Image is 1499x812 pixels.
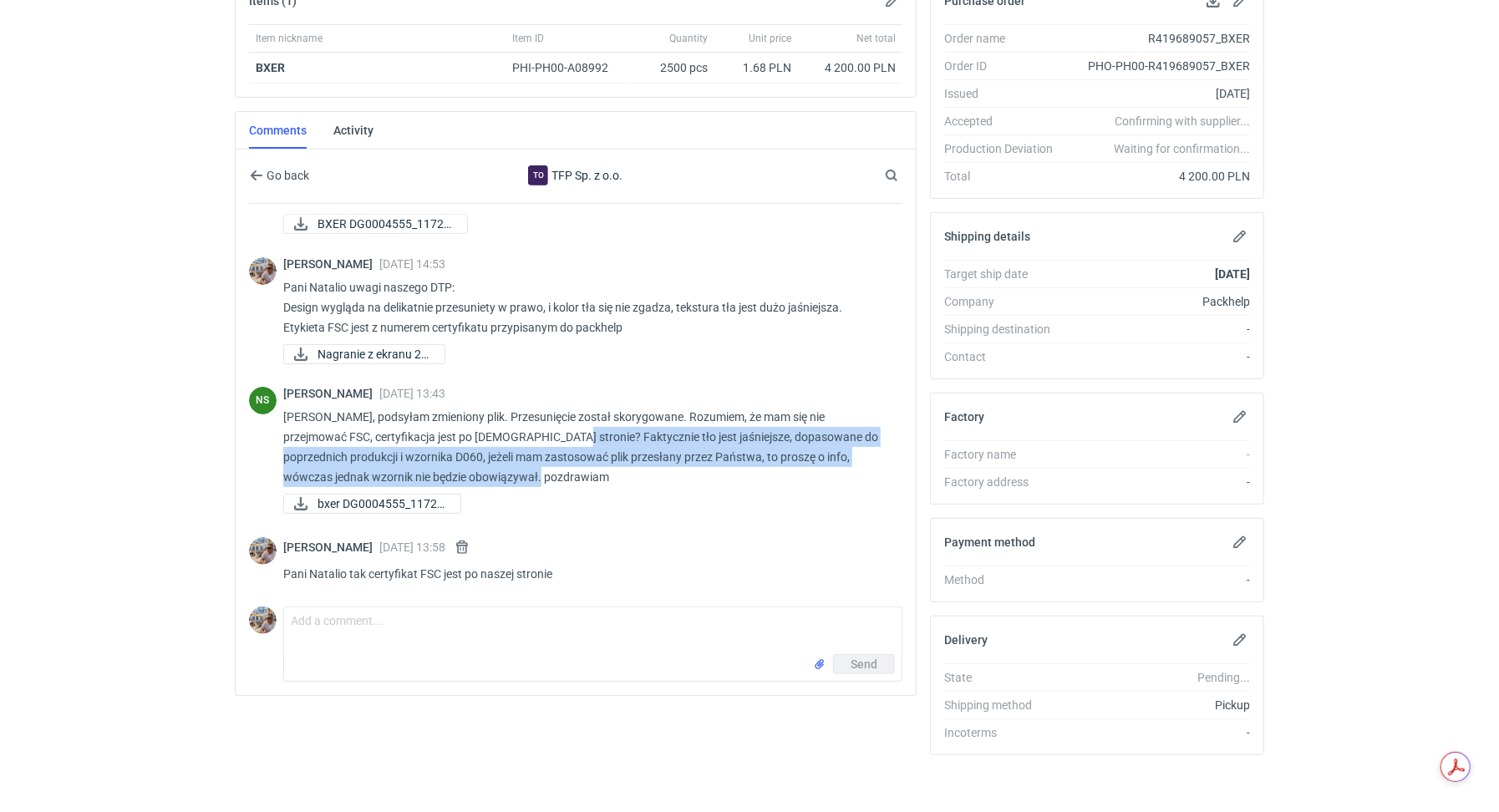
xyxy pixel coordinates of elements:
[283,540,379,554] span: [PERSON_NAME]
[256,61,285,74] a: BXER
[944,321,1066,337] div: Shipping destination
[944,410,984,424] h2: Factory
[512,59,624,76] div: PHI-PH00-A08992
[379,540,445,554] span: [DATE] 13:58
[944,474,1066,490] div: Factory address
[528,165,548,185] div: TFP Sp. z o.o.
[263,170,309,181] span: Go back
[283,564,889,584] p: Pani Natalio tak certyfikat FSC jest po naszej stronie
[749,32,791,45] span: Unit price
[1066,58,1250,74] div: PHO-PH00-R419689057_BXER
[944,58,1066,74] div: Order ID
[249,606,277,634] img: Michał Palasek
[944,697,1066,713] div: Shipping method
[528,165,548,185] figcaption: To
[1230,226,1250,246] button: Edit shipping details
[318,495,447,513] span: bxer DG0004555_11729...
[283,214,468,234] a: BXER DG0004555_11724...
[1066,85,1250,102] div: [DATE]
[944,348,1066,365] div: Contact
[1066,168,1250,185] div: 4 200.00 PLN
[944,266,1066,282] div: Target ship date
[318,215,454,233] span: BXER DG0004555_11724...
[944,168,1066,185] div: Total
[249,257,277,285] img: Michał Palasek
[283,257,379,271] span: [PERSON_NAME]
[944,669,1066,686] div: State
[882,165,935,185] input: Search
[1114,140,1250,157] em: Waiting for confirmation...
[944,140,1066,157] div: Production Deviation
[1066,446,1250,463] div: -
[1215,267,1250,281] strong: [DATE]
[944,724,1066,741] div: Incoterms
[631,53,714,84] div: 2500 pcs
[249,387,277,414] div: Natalia Stępak
[1115,114,1250,128] em: Confirming with supplier...
[944,535,1035,549] h2: Payment method
[379,257,445,271] span: [DATE] 14:53
[833,654,895,674] button: Send
[944,230,1030,243] h2: Shipping details
[283,344,445,364] div: Nagranie z ekranu 2025-09-1 o 14.46.40.mov
[944,30,1066,47] div: Order name
[1066,474,1250,490] div: -
[1066,571,1250,588] div: -
[283,494,461,514] a: bxer DG0004555_11729...
[721,59,791,76] div: 1.68 PLN
[1066,697,1250,713] div: Pickup
[283,387,379,400] span: [PERSON_NAME]
[318,345,431,363] span: Nagranie z ekranu 20...
[944,113,1066,129] div: Accepted
[1230,630,1250,650] button: Edit delivery details
[439,165,713,185] div: TFP Sp. z o.o.
[944,571,1066,588] div: Method
[1066,293,1250,310] div: Packhelp
[1230,407,1250,427] button: Edit factory details
[379,387,445,400] span: [DATE] 13:43
[283,344,445,364] a: Nagranie z ekranu 20...
[333,112,373,149] a: Activity
[944,85,1066,102] div: Issued
[283,494,450,514] div: bxer DG0004555_11729921_artwork_HQ_front.pdf
[256,32,323,45] span: Item nickname
[249,537,277,565] img: Michał Palasek
[249,112,307,149] a: Comments
[249,387,277,414] figcaption: NS
[856,32,896,45] span: Net total
[669,32,708,45] span: Quantity
[1066,30,1250,47] div: R419689057_BXER
[1066,348,1250,365] div: -
[805,59,896,76] div: 4 200.00 PLN
[249,165,310,185] button: Go back
[1066,321,1250,337] div: -
[944,633,988,647] h2: Delivery
[512,32,544,45] span: Item ID
[944,293,1066,310] div: Company
[1230,532,1250,552] button: Edit payment method
[283,407,889,487] p: [PERSON_NAME], podsyłam zmieniony plik. Przesunięcie został skorygowane. Rozumiem, że mam się nie...
[944,446,1066,463] div: Factory name
[283,214,450,234] div: BXER DG0004555_11724505_artwork_HQ_front_FSC.pdf
[851,658,877,670] span: Send
[1066,724,1250,741] div: -
[283,277,889,337] p: Pani Natalio uwagi naszego DTP: Design wygląda na delikatnie przesuniety w prawo, i kolor tła się...
[1197,671,1250,684] em: Pending...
